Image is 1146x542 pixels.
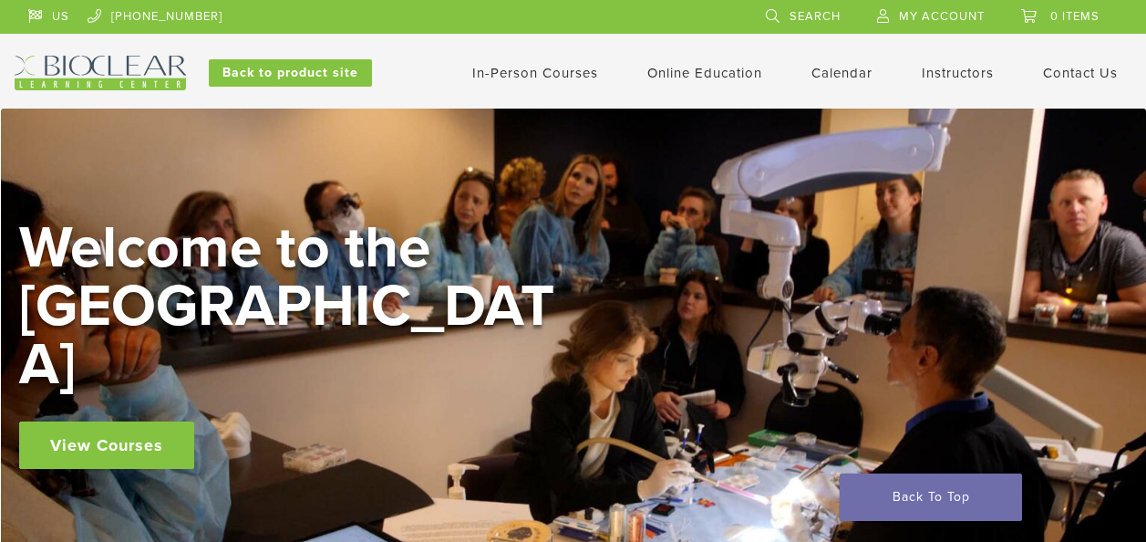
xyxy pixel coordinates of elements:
a: Back To Top [840,474,1022,521]
a: Instructors [922,65,994,81]
img: Bioclear [15,56,186,90]
span: My Account [899,9,985,24]
span: Search [790,9,841,24]
a: In-Person Courses [472,65,598,81]
span: 0 items [1050,9,1100,24]
h2: Welcome to the [GEOGRAPHIC_DATA] [19,219,566,394]
a: Calendar [811,65,872,81]
a: Back to product site [209,59,372,87]
a: Online Education [647,65,762,81]
a: View Courses [19,422,194,469]
a: Contact Us [1043,65,1118,81]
